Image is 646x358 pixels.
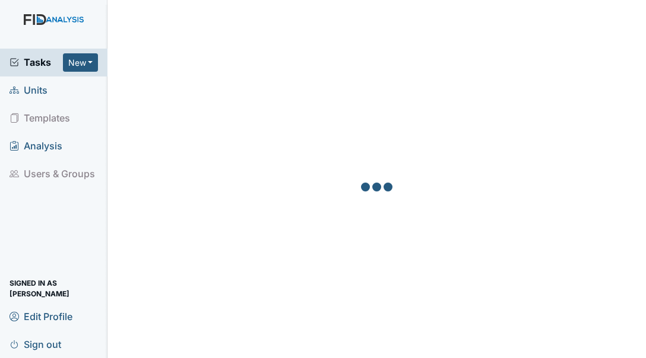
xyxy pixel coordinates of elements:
[9,81,47,100] span: Units
[9,307,72,325] span: Edit Profile
[9,335,61,353] span: Sign out
[9,279,98,298] span: Signed in as [PERSON_NAME]
[63,53,99,72] button: New
[9,137,62,155] span: Analysis
[9,55,63,69] a: Tasks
